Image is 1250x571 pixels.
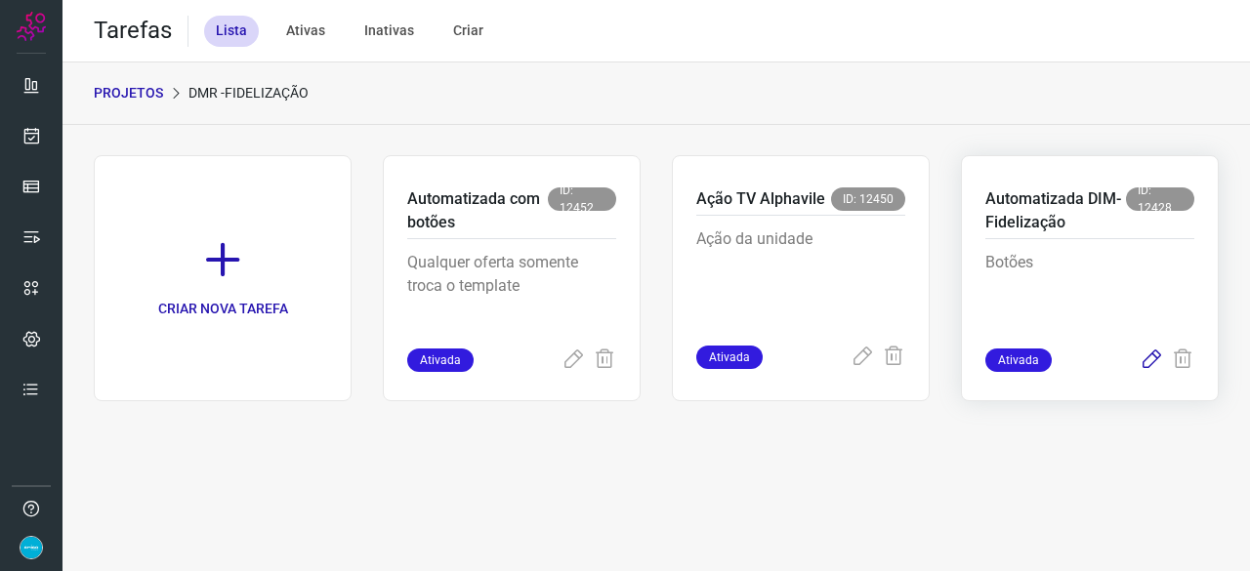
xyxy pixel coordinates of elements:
span: ID: 12452 [548,187,616,211]
p: Botões [985,251,1194,348]
span: Ativada [985,348,1052,372]
div: Criar [441,16,495,47]
p: CRIAR NOVA TAREFA [158,299,288,319]
div: Inativas [353,16,426,47]
span: Ativada [407,348,474,372]
p: Automatizada DIM- Fidelização [985,187,1126,234]
img: Logo [17,12,46,41]
p: Ação da unidade [696,227,905,325]
span: ID: 12428 [1126,187,1194,211]
span: ID: 12450 [831,187,905,211]
div: Lista [204,16,259,47]
span: Ativada [696,346,763,369]
p: DMR -Fidelização [188,83,309,103]
a: CRIAR NOVA TAREFA [94,155,352,401]
p: PROJETOS [94,83,163,103]
p: Qualquer oferta somente troca o template [407,251,616,348]
div: Ativas [274,16,337,47]
h2: Tarefas [94,17,172,45]
img: 4352b08165ebb499c4ac5b335522ff74.png [20,536,43,559]
p: Automatizada com botões [407,187,548,234]
p: Ação TV Alphavile [696,187,825,211]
